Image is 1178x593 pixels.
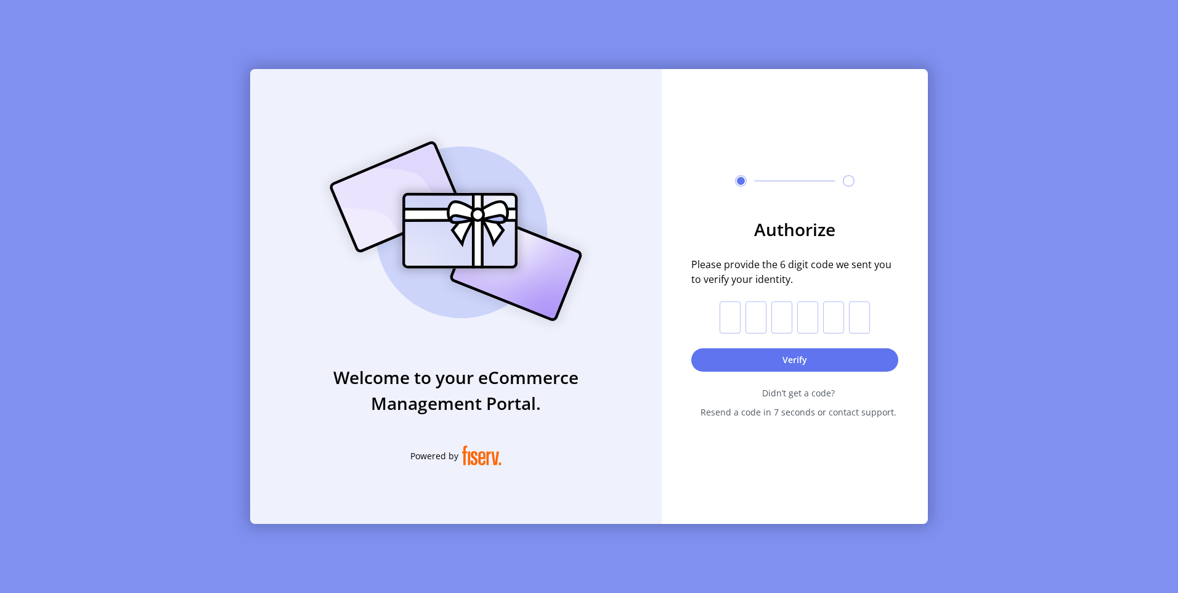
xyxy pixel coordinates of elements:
span: Didn’t get a code? [699,386,898,399]
span: Resend a code in 7 seconds or contact support. [701,406,896,419]
span: Powered by [410,449,458,462]
span: Please provide the 6 digit code we sent you to verify your identity. [691,257,898,287]
img: card_Illustration.svg [311,128,601,335]
h3: Authorize [691,216,898,242]
h3: Welcome to your eCommerce Management Portal. [250,364,662,416]
button: Verify [691,348,898,372]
